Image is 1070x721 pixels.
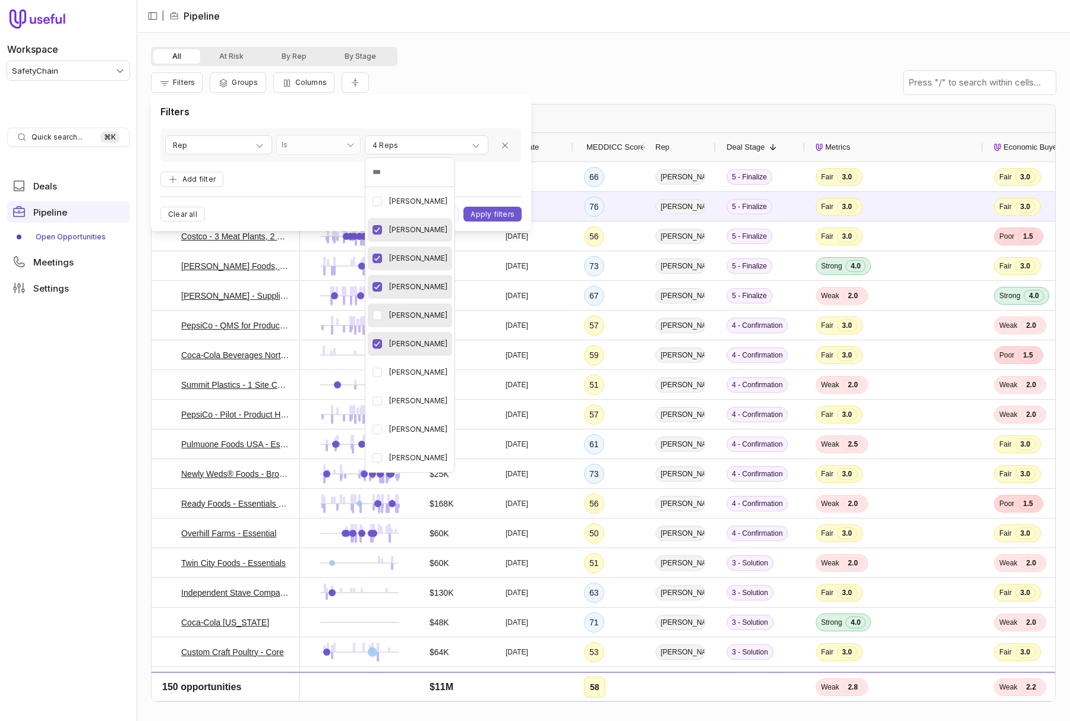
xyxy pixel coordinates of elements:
[389,394,447,408] span: [PERSON_NAME]
[389,365,447,380] span: [PERSON_NAME]
[389,194,447,208] span: [PERSON_NAME]
[389,251,447,265] span: [PERSON_NAME]
[389,422,447,437] span: [PERSON_NAME]
[389,280,447,294] span: [PERSON_NAME]
[389,308,447,322] span: [PERSON_NAME]
[389,337,447,351] span: [PERSON_NAME]
[389,223,447,237] span: [PERSON_NAME]
[389,451,447,465] span: [PERSON_NAME]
